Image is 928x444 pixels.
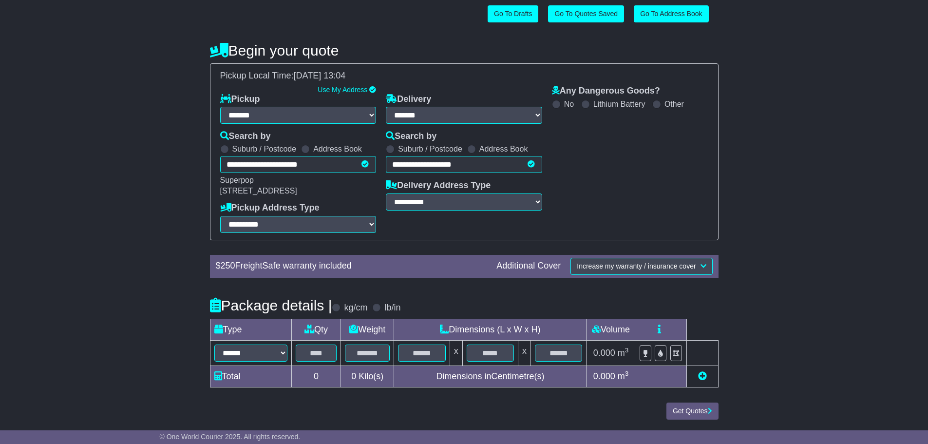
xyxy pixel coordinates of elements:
h4: Package details | [210,297,332,313]
label: Search by [386,131,436,142]
label: Other [664,99,684,109]
span: 250 [221,261,235,270]
a: Go To Drafts [488,5,538,22]
span: 0.000 [593,348,615,358]
div: Pickup Local Time: [215,71,713,81]
td: 0 [291,366,341,387]
span: m [618,348,629,358]
span: [DATE] 13:04 [294,71,346,80]
div: $ FreightSafe warranty included [211,261,492,271]
label: Delivery [386,94,431,105]
button: Get Quotes [666,403,719,420]
label: Search by [220,131,271,142]
td: Volume [587,319,635,340]
td: Kilo(s) [341,366,394,387]
button: Increase my warranty / insurance cover [570,258,712,275]
label: Address Book [479,144,528,154]
label: kg/cm [344,303,367,313]
a: Go To Address Book [634,5,708,22]
label: Suburb / Postcode [232,144,297,154]
span: [STREET_ADDRESS] [220,187,297,195]
label: Pickup [220,94,260,105]
label: lb/in [384,303,400,313]
sup: 3 [625,347,629,354]
label: Pickup Address Type [220,203,320,213]
label: Any Dangerous Goods? [552,86,660,97]
span: m [618,371,629,381]
span: 0.000 [593,371,615,381]
a: Use My Address [318,86,367,94]
td: Dimensions in Centimetre(s) [394,366,587,387]
span: 0 [351,371,356,381]
td: Qty [291,319,341,340]
td: Weight [341,319,394,340]
td: Total [210,366,291,387]
td: x [518,340,531,366]
span: Increase my warranty / insurance cover [577,262,696,270]
span: Superpop [220,176,254,184]
td: Type [210,319,291,340]
span: © One World Courier 2025. All rights reserved. [160,433,301,441]
label: Delivery Address Type [386,180,491,191]
a: Go To Quotes Saved [548,5,624,22]
label: Lithium Battery [593,99,645,109]
td: Dimensions (L x W x H) [394,319,587,340]
a: Add new item [698,371,707,381]
sup: 3 [625,370,629,377]
label: Suburb / Postcode [398,144,462,154]
label: No [564,99,574,109]
td: x [450,340,462,366]
label: Address Book [313,144,362,154]
h4: Begin your quote [210,42,719,58]
div: Additional Cover [492,261,566,271]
